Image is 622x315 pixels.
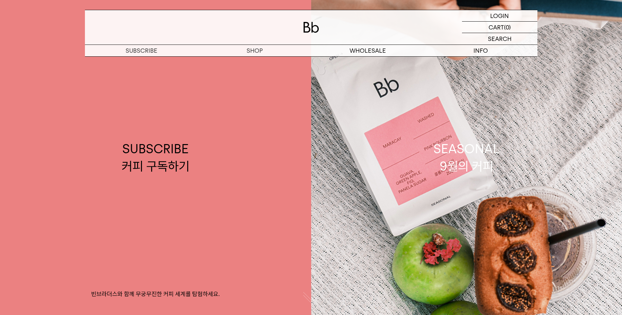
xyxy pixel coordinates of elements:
p: INFO [424,45,537,56]
p: WHOLESALE [311,45,424,56]
a: CART (0) [462,22,537,33]
p: LOGIN [490,10,509,21]
div: SUBSCRIBE 커피 구독하기 [122,140,190,175]
p: (0) [504,22,511,33]
div: SEASONAL 9월의 커피 [433,140,500,175]
a: SUBSCRIBE [85,45,198,56]
p: SEARCH [488,33,512,45]
p: CART [489,22,504,33]
img: 로고 [303,22,319,33]
a: SHOP [198,45,311,56]
a: LOGIN [462,10,537,22]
